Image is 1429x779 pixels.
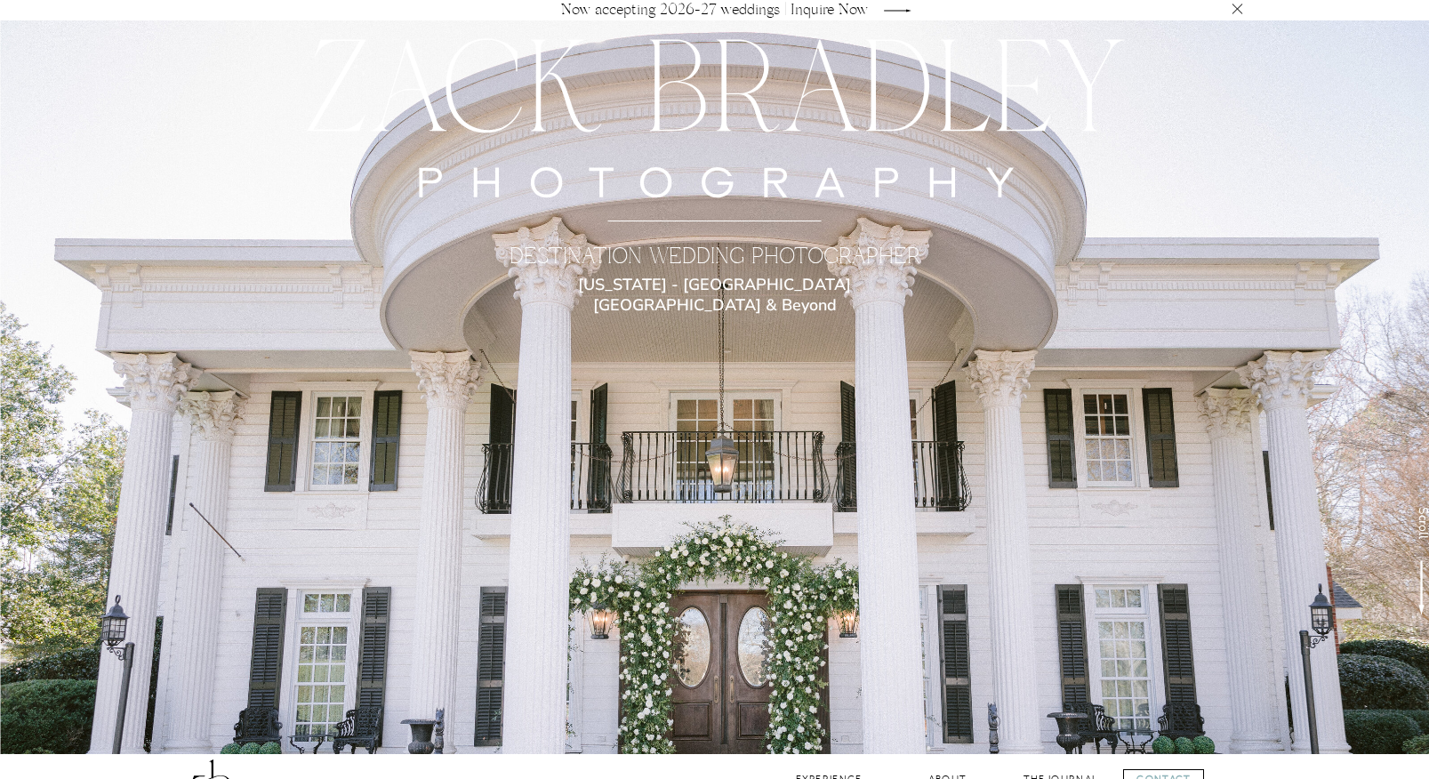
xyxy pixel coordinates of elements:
a: Now accepting 2026-27 weddings | Inquire Now [553,4,877,17]
p: [US_STATE] - [GEOGRAPHIC_DATA] [GEOGRAPHIC_DATA] & Beyond [548,275,882,298]
h2: Destination Wedding Photographer [447,244,983,275]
